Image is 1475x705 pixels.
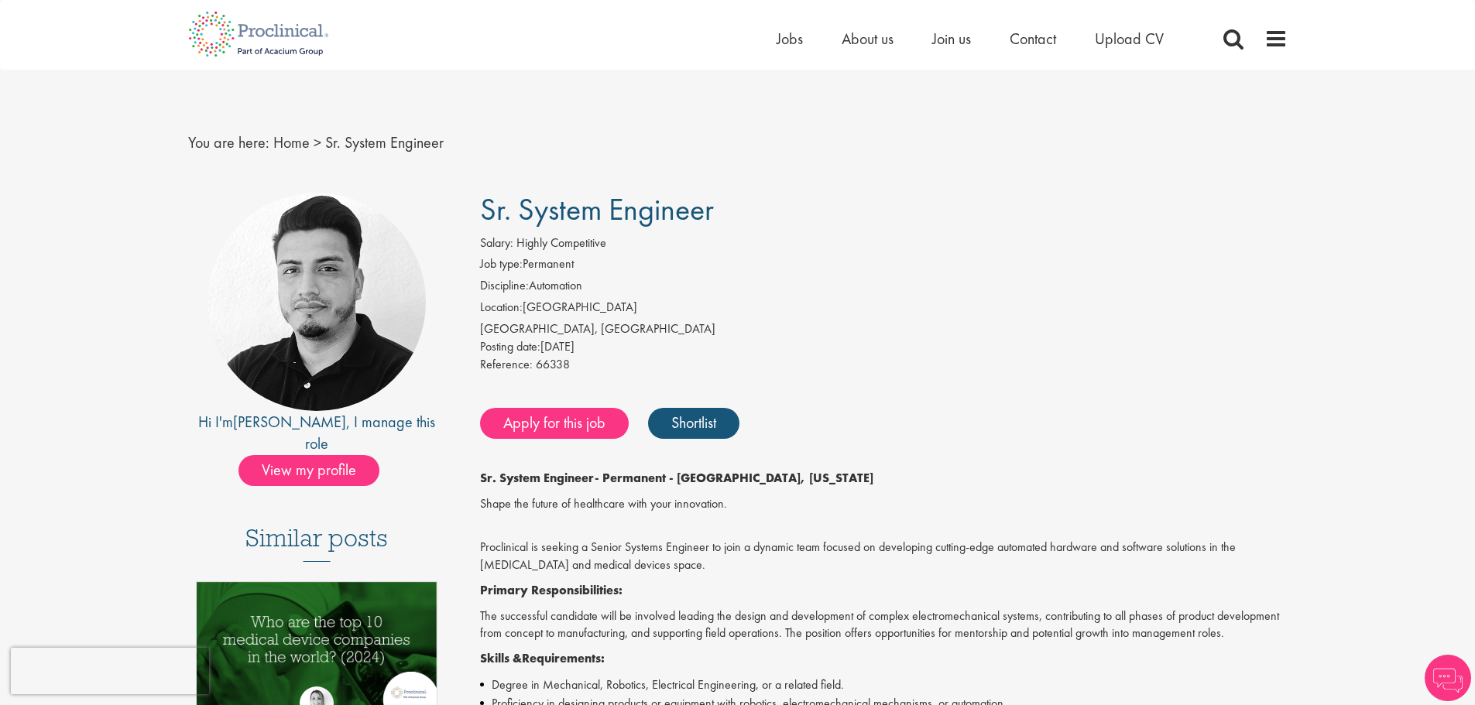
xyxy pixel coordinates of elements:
li: [GEOGRAPHIC_DATA] [480,299,1288,320]
label: Discipline: [480,277,529,295]
div: [GEOGRAPHIC_DATA], [GEOGRAPHIC_DATA] [480,320,1288,338]
strong: - Permanent - [GEOGRAPHIC_DATA], [US_STATE] [595,470,873,486]
strong: Requirements: [522,650,605,666]
a: Apply for this job [480,408,629,439]
img: imeage of recruiter Anderson Maldonado [208,193,426,411]
label: Location: [480,299,523,317]
label: Job type: [480,255,523,273]
strong: Primary Responsibilities: [480,582,623,598]
strong: Skills & [480,650,522,666]
span: View my profile [238,455,379,486]
a: breadcrumb link [273,132,310,152]
span: > [314,132,321,152]
li: Degree in Mechanical, Robotics, Electrical Engineering, or a related field. [480,676,1288,694]
li: Permanent [480,255,1288,277]
div: Hi I'm , I manage this role [188,411,446,455]
a: Shortlist [648,408,739,439]
span: Highly Competitive [516,234,606,251]
a: Upload CV [1095,29,1164,49]
label: Reference: [480,356,533,374]
p: Shape the future of healthcare with your innovation. [480,495,1288,513]
span: Posting date: [480,338,540,354]
a: Contact [1010,29,1056,49]
a: View my profile [238,458,395,478]
span: Sr. System Engineer [325,132,444,152]
p: Proclinical is seeking a Senior Systems Engineer to join a dynamic team focused on developing cut... [480,521,1288,574]
a: Join us [932,29,971,49]
span: Sr. System Engineer [480,190,714,229]
span: 66338 [536,356,570,372]
img: Chatbot [1425,655,1471,701]
strong: Sr. System Engineer [480,470,595,486]
li: Automation [480,277,1288,299]
iframe: reCAPTCHA [11,648,209,694]
span: You are here: [188,132,269,152]
a: [PERSON_NAME] [233,412,346,432]
label: Salary: [480,234,513,252]
h3: Similar posts [245,525,388,562]
p: The successful candidate will be involved leading the design and development of complex electrome... [480,607,1288,643]
a: Jobs [777,29,803,49]
a: About us [842,29,894,49]
div: [DATE] [480,338,1288,356]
